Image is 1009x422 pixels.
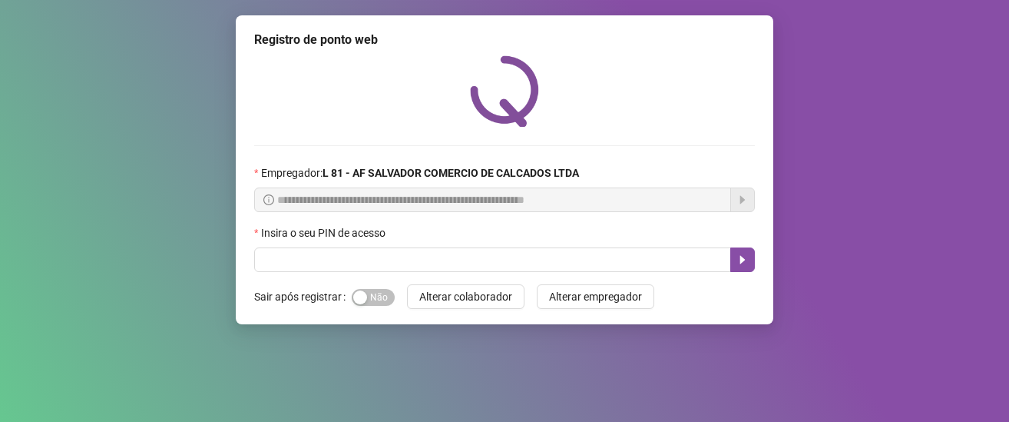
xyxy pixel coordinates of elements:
button: Alterar empregador [537,284,654,309]
span: Empregador : [261,164,579,181]
button: Alterar colaborador [407,284,524,309]
strong: L 81 - AF SALVADOR COMERCIO DE CALCADOS LTDA [323,167,579,179]
label: Insira o seu PIN de acesso [254,224,395,241]
span: caret-right [736,254,749,266]
div: Registro de ponto web [254,31,755,49]
span: Alterar colaborador [419,288,512,305]
label: Sair após registrar [254,284,352,309]
span: info-circle [263,194,274,205]
img: QRPoint [470,55,539,127]
span: Alterar empregador [549,288,642,305]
